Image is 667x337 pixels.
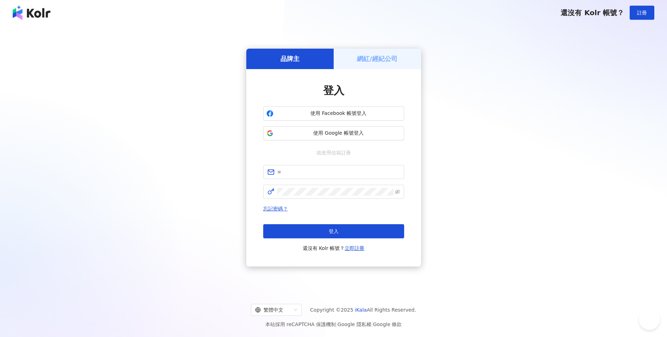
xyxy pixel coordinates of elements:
[637,10,647,16] span: 註冊
[630,6,654,20] button: 註冊
[355,307,367,313] a: iKala
[263,126,404,140] button: 使用 Google 帳號登入
[371,321,373,327] span: |
[357,54,397,63] h5: 網紅/經紀公司
[336,321,338,327] span: |
[338,321,371,327] a: Google 隱私權
[276,110,401,117] span: 使用 Facebook 帳號登入
[639,309,660,330] iframe: Help Scout Beacon - Open
[303,244,365,252] span: 還沒有 Kolr 帳號？
[310,306,416,314] span: Copyright © 2025 All Rights Reserved.
[329,228,339,234] span: 登入
[373,321,402,327] a: Google 條款
[263,106,404,121] button: 使用 Facebook 帳號登入
[263,206,288,212] a: 忘記密碼？
[345,245,364,251] a: 立即註冊
[255,304,291,315] div: 繁體中文
[280,54,299,63] h5: 品牌主
[395,189,400,194] span: eye-invisible
[561,8,624,17] span: 還沒有 Kolr 帳號？
[276,130,401,137] span: 使用 Google 帳號登入
[265,320,402,329] span: 本站採用 reCAPTCHA 保護機制
[263,224,404,238] button: 登入
[311,149,356,157] span: 或使用信箱註冊
[323,84,344,97] span: 登入
[13,6,50,20] img: logo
